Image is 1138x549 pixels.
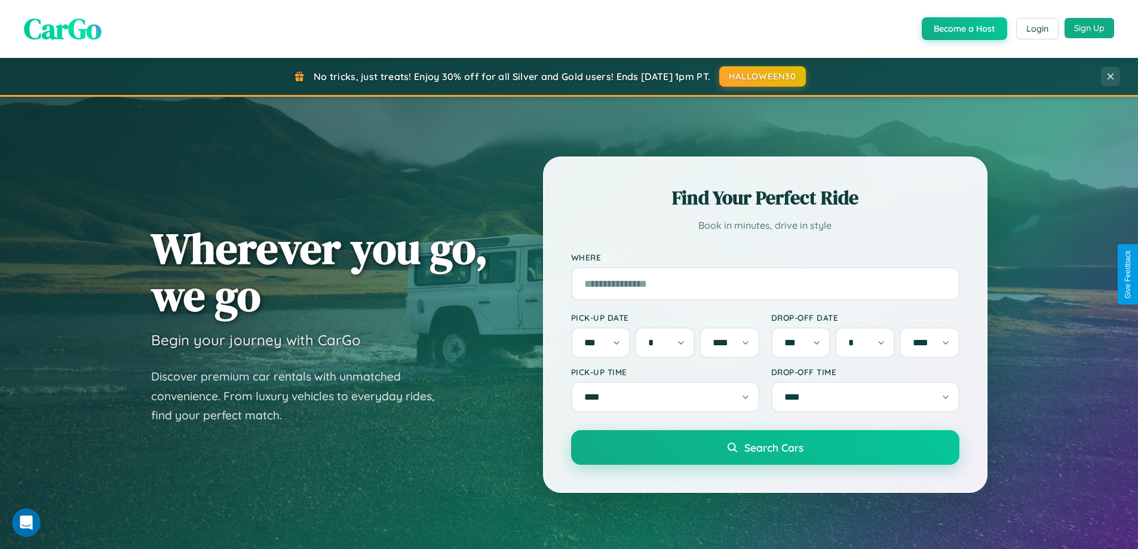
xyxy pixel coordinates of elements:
button: Login [1016,18,1059,39]
label: Where [571,252,959,262]
label: Pick-up Time [571,367,759,377]
span: No tricks, just treats! Enjoy 30% off for all Silver and Gold users! Ends [DATE] 1pm PT. [314,70,710,82]
button: Search Cars [571,430,959,465]
button: Sign Up [1065,18,1114,38]
label: Drop-off Date [771,312,959,323]
h3: Begin your journey with CarGo [151,331,361,349]
button: Become a Host [922,17,1007,40]
button: HALLOWEEN30 [719,66,806,87]
h1: Wherever you go, we go [151,225,488,319]
div: Give Feedback [1124,250,1132,299]
iframe: Intercom live chat [12,508,41,537]
p: Discover premium car rentals with unmatched convenience. From luxury vehicles to everyday rides, ... [151,367,450,425]
span: Search Cars [744,441,803,454]
h2: Find Your Perfect Ride [571,185,959,211]
label: Pick-up Date [571,312,759,323]
span: CarGo [24,9,102,48]
label: Drop-off Time [771,367,959,377]
p: Book in minutes, drive in style [571,217,959,234]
